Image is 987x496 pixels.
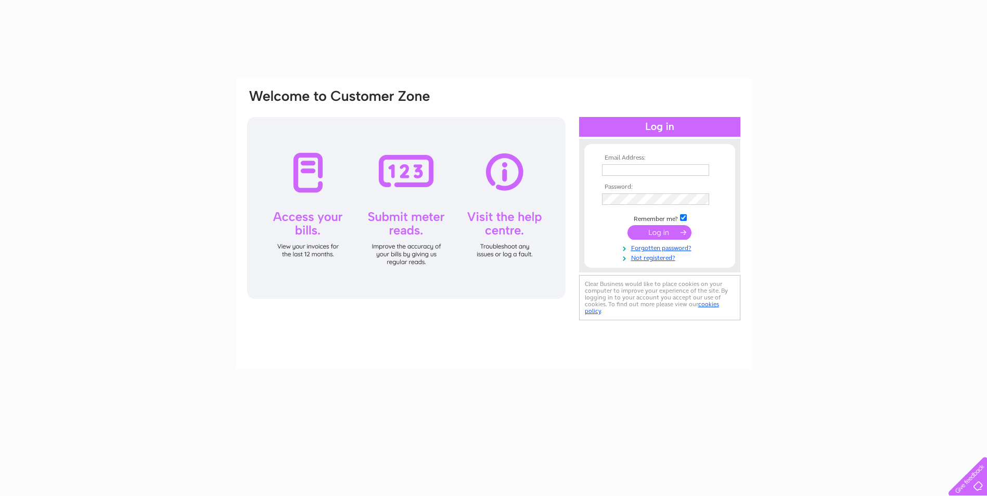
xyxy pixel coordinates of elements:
[579,275,740,320] div: Clear Business would like to place cookies on your computer to improve your experience of the sit...
[599,154,720,162] th: Email Address:
[602,242,720,252] a: Forgotten password?
[585,301,719,315] a: cookies policy
[627,225,691,240] input: Submit
[599,213,720,223] td: Remember me?
[599,184,720,191] th: Password:
[602,252,720,262] a: Not registered?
